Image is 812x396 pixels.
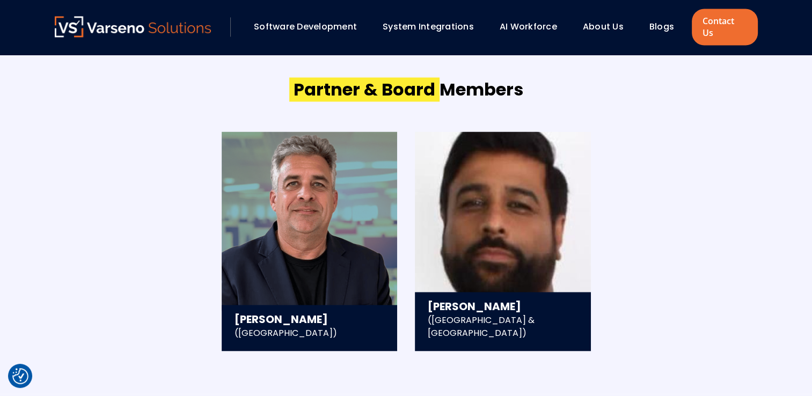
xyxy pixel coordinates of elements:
img: Revisit consent button [12,368,28,384]
div: ([GEOGRAPHIC_DATA] & [GEOGRAPHIC_DATA]) [428,313,578,351]
h3: [PERSON_NAME] [428,298,578,313]
a: Software Development [254,20,357,33]
div: System Integrations [377,18,489,36]
div: About Us [577,18,639,36]
h2: Members [289,78,523,101]
a: Blogs [649,20,674,33]
a: AI Workforce [500,20,557,33]
a: Contact Us [692,9,757,45]
button: Cookie Settings [12,368,28,384]
a: About Us [583,20,624,33]
img: Varseno Solutions – Product Engineering & IT Services [55,16,211,37]
div: AI Workforce [494,18,572,36]
span: Partner & Board [289,77,440,101]
h3: [PERSON_NAME] [235,311,385,326]
div: ([GEOGRAPHIC_DATA]) [235,326,385,351]
div: Software Development [248,18,372,36]
a: System Integrations [383,20,474,33]
a: Varseno Solutions – Product Engineering & IT Services [55,16,211,38]
div: Blogs [644,18,689,36]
